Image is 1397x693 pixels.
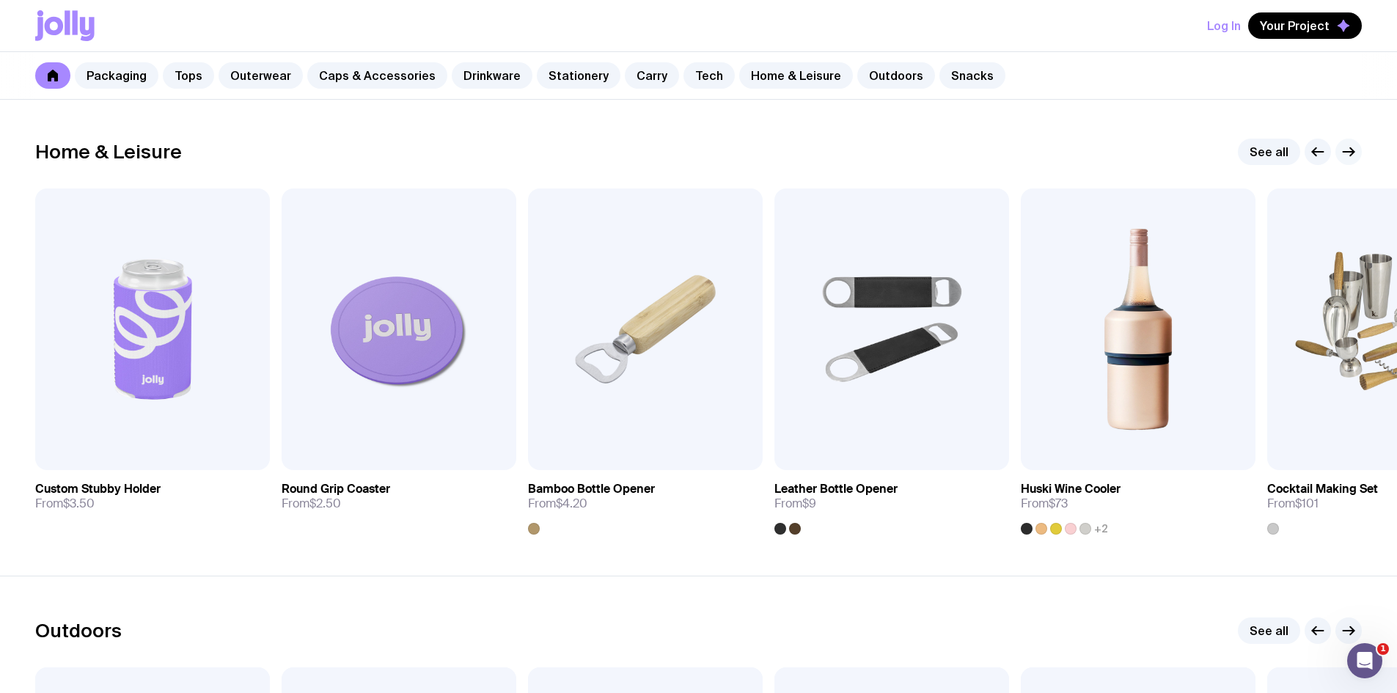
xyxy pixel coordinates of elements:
[1207,12,1241,39] button: Log In
[528,470,763,535] a: Bamboo Bottle OpenerFrom$4.20
[857,62,935,89] a: Outdoors
[219,62,303,89] a: Outerwear
[537,62,620,89] a: Stationery
[739,62,853,89] a: Home & Leisure
[35,470,270,523] a: Custom Stubby HolderFrom$3.50
[802,496,816,511] span: $9
[35,482,161,496] h3: Custom Stubby Holder
[683,62,735,89] a: Tech
[1049,496,1068,511] span: $73
[774,482,898,496] h3: Leather Bottle Opener
[1021,470,1255,535] a: Huski Wine CoolerFrom$73+2
[282,496,341,511] span: From
[1021,496,1068,511] span: From
[1295,496,1319,511] span: $101
[528,482,655,496] h3: Bamboo Bottle Opener
[307,62,447,89] a: Caps & Accessories
[282,470,516,523] a: Round Grip CoasterFrom$2.50
[939,62,1005,89] a: Snacks
[1377,643,1389,655] span: 1
[1248,12,1362,39] button: Your Project
[625,62,679,89] a: Carry
[75,62,158,89] a: Packaging
[1267,482,1378,496] h3: Cocktail Making Set
[1267,496,1319,511] span: From
[35,496,95,511] span: From
[1347,643,1382,678] iframe: Intercom live chat
[1238,617,1300,644] a: See all
[774,496,816,511] span: From
[452,62,532,89] a: Drinkware
[774,470,1009,535] a: Leather Bottle OpenerFrom$9
[35,620,122,642] h2: Outdoors
[1094,523,1108,535] span: +2
[163,62,214,89] a: Tops
[556,496,587,511] span: $4.20
[1021,482,1121,496] h3: Huski Wine Cooler
[528,496,587,511] span: From
[309,496,341,511] span: $2.50
[282,482,390,496] h3: Round Grip Coaster
[1238,139,1300,165] a: See all
[1260,18,1330,33] span: Your Project
[63,496,95,511] span: $3.50
[35,141,182,163] h2: Home & Leisure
